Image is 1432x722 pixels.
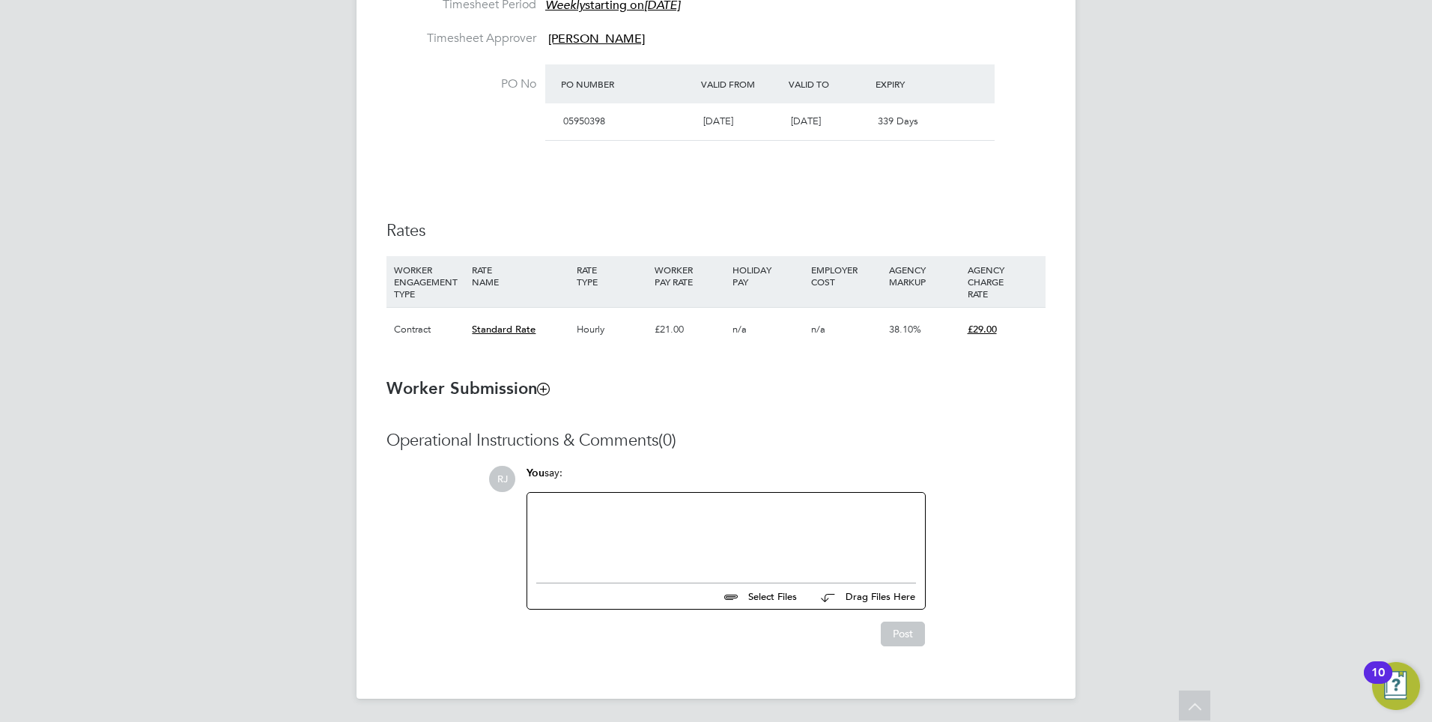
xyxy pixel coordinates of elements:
[386,378,549,398] b: Worker Submission
[386,430,1046,452] h3: Operational Instructions & Comments
[964,256,1042,307] div: AGENCY CHARGE RATE
[489,466,515,492] span: RJ
[1372,662,1420,710] button: Open Resource Center, 10 new notifications
[809,581,916,613] button: Drag Files Here
[527,467,544,479] span: You
[548,31,645,46] span: [PERSON_NAME]
[386,31,536,46] label: Timesheet Approver
[573,308,651,351] div: Hourly
[885,256,963,295] div: AGENCY MARKUP
[1371,673,1385,692] div: 10
[386,220,1046,242] h3: Rates
[573,256,651,295] div: RATE TYPE
[881,622,925,646] button: Post
[697,70,785,97] div: Valid From
[791,115,821,127] span: [DATE]
[651,308,729,351] div: £21.00
[527,466,926,492] div: say:
[878,115,918,127] span: 339 Days
[785,70,873,97] div: Valid To
[390,256,468,307] div: WORKER ENGAGEMENT TYPE
[807,256,885,295] div: EMPLOYER COST
[732,323,747,336] span: n/a
[658,430,676,450] span: (0)
[968,323,997,336] span: £29.00
[468,256,572,295] div: RATE NAME
[472,323,536,336] span: Standard Rate
[557,70,697,97] div: PO Number
[811,323,825,336] span: n/a
[651,256,729,295] div: WORKER PAY RATE
[563,115,605,127] span: 05950398
[889,323,921,336] span: 38.10%
[390,308,468,351] div: Contract
[872,70,959,97] div: Expiry
[729,256,807,295] div: HOLIDAY PAY
[703,115,733,127] span: [DATE]
[386,76,536,92] label: PO No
